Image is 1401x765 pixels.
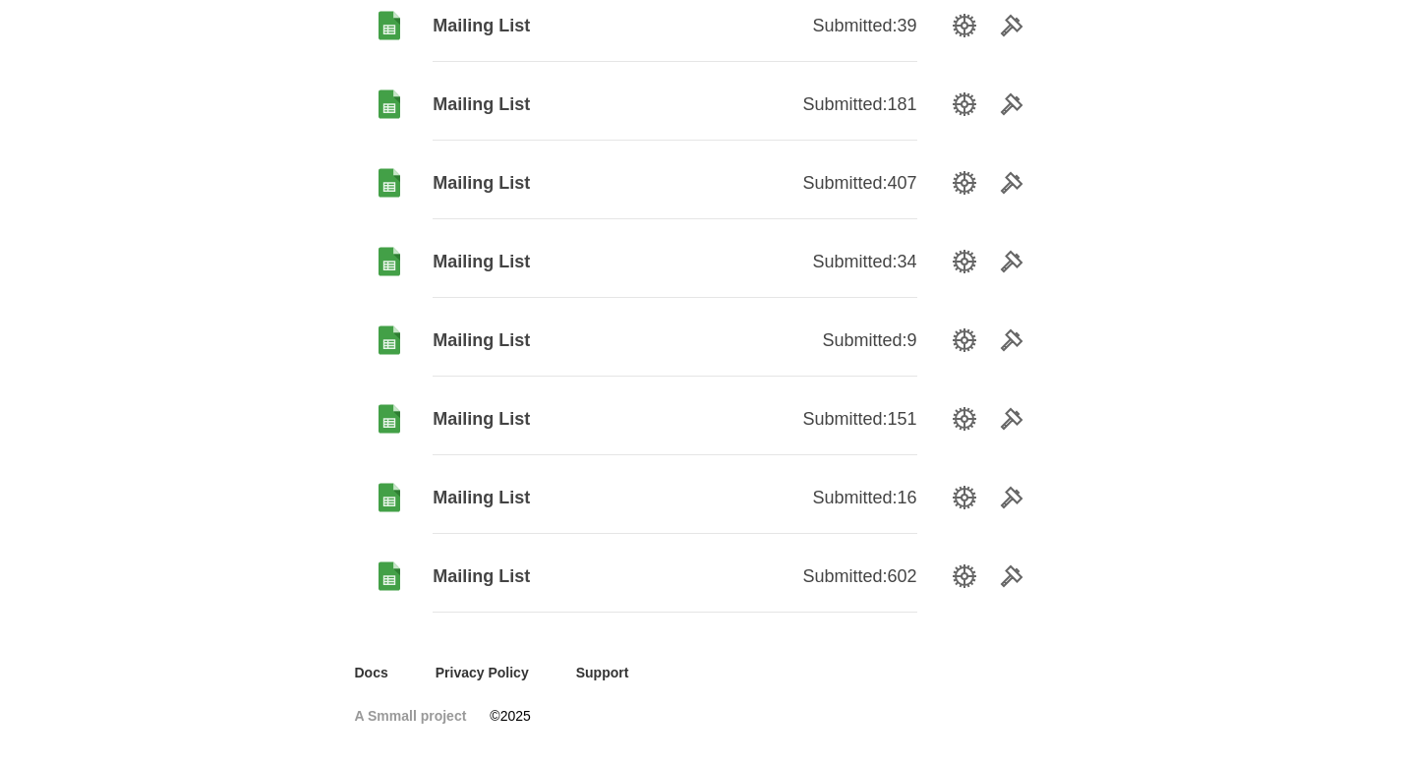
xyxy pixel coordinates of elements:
[1000,250,1023,273] svg: Tools
[1000,486,1023,509] svg: Tools
[802,564,916,588] span: Submitted: 602
[822,328,916,352] span: Submitted: 9
[812,14,916,37] span: Submitted: 39
[576,663,629,682] a: Support
[802,92,916,116] span: Submitted: 181
[433,486,674,509] span: Mailing List
[355,663,388,682] a: Docs
[433,92,674,116] span: Mailing List
[1000,564,1023,588] svg: Tools
[355,706,467,726] a: A Smmall project
[953,407,976,431] svg: SettingsOption
[433,250,674,273] span: Mailing List
[433,14,674,37] span: Mailing List
[1000,171,1023,195] svg: Tools
[953,486,976,509] svg: SettingsOption
[436,663,529,682] a: Privacy Policy
[802,171,916,195] span: Submitted: 407
[433,564,674,588] span: Mailing List
[433,171,674,195] span: Mailing List
[953,171,976,195] svg: SettingsOption
[953,92,976,116] svg: SettingsOption
[433,407,674,431] span: Mailing List
[433,328,674,352] span: Mailing List
[490,706,530,726] span: © 2025
[953,328,976,352] svg: SettingsOption
[1000,92,1023,116] svg: Tools
[953,250,976,273] svg: SettingsOption
[1000,407,1023,431] svg: Tools
[1000,14,1023,37] svg: Tools
[953,564,976,588] svg: SettingsOption
[953,14,976,37] svg: SettingsOption
[1000,328,1023,352] svg: Tools
[802,407,916,431] span: Submitted: 151
[812,486,916,509] span: Submitted: 16
[812,250,916,273] span: Submitted: 34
